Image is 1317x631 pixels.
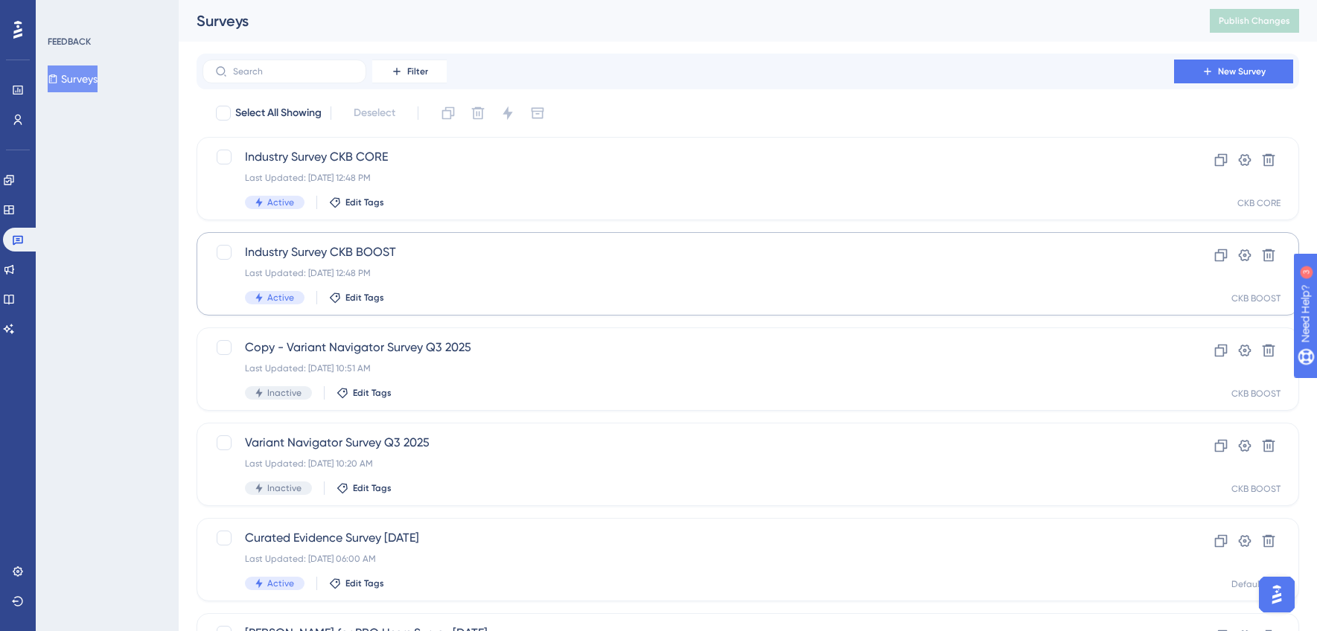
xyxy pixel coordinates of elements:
button: Edit Tags [337,482,392,494]
button: New Survey [1174,60,1293,83]
span: Filter [407,65,428,77]
div: CKB BOOST [1231,483,1281,495]
span: Curated Evidence Survey [DATE] [245,529,1132,547]
iframe: UserGuiding AI Assistant Launcher [1254,572,1299,617]
button: Edit Tags [329,196,384,208]
span: Need Help? [35,4,93,22]
span: Deselect [354,104,395,122]
span: Edit Tags [353,387,392,399]
div: Last Updated: [DATE] 10:20 AM [245,458,1132,470]
div: Default MM [1231,578,1281,590]
button: Edit Tags [329,292,384,304]
button: Publish Changes [1210,9,1299,33]
span: Active [267,292,294,304]
span: Industry Survey CKB CORE [245,148,1132,166]
span: Active [267,196,294,208]
span: Inactive [267,387,302,399]
input: Search [233,66,354,77]
button: Filter [372,60,447,83]
div: Last Updated: [DATE] 12:48 PM [245,267,1132,279]
div: Surveys [197,10,1173,31]
span: Copy - Variant Navigator Survey Q3 2025 [245,339,1132,356]
span: Edit Tags [345,292,384,304]
button: Surveys [48,65,98,92]
div: Last Updated: [DATE] 06:00 AM [245,553,1132,565]
div: CKB BOOST [1231,388,1281,400]
div: CKB BOOST [1231,292,1281,304]
div: Last Updated: [DATE] 12:48 PM [245,172,1132,184]
div: CKB CORE [1237,197,1281,209]
span: New Survey [1218,65,1266,77]
span: Publish Changes [1219,15,1290,27]
button: Deselect [340,100,409,126]
div: 3 [103,7,108,19]
span: Edit Tags [345,196,384,208]
span: Industry Survey CKB BOOST [245,243,1132,261]
span: Variant Navigator Survey Q3 2025 [245,434,1132,452]
span: Edit Tags [353,482,392,494]
span: Edit Tags [345,577,384,589]
div: Last Updated: [DATE] 10:51 AM [245,362,1132,374]
button: Edit Tags [329,577,384,589]
div: FEEDBACK [48,36,91,48]
button: Edit Tags [337,387,392,399]
span: Select All Showing [235,104,322,122]
span: Inactive [267,482,302,494]
span: Active [267,577,294,589]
